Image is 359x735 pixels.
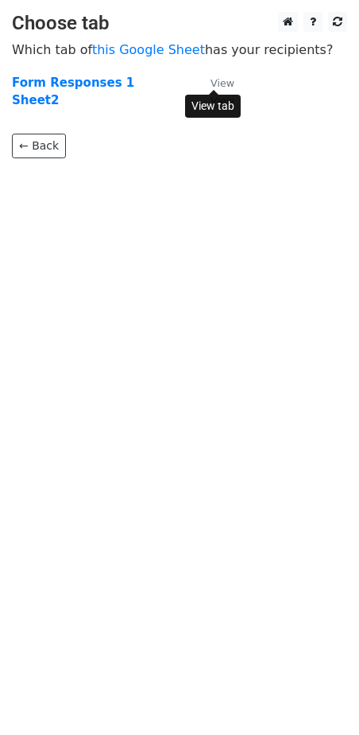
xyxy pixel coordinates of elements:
[195,76,234,90] a: View
[280,659,359,735] iframe: Chat Widget
[12,12,347,35] h3: Choose tab
[185,95,241,118] div: View tab
[12,76,134,90] a: Form Responses 1
[12,93,59,107] a: Sheet2
[210,77,234,89] small: View
[12,41,347,58] p: Which tab of has your recipients?
[12,134,66,158] a: ← Back
[92,42,205,57] a: this Google Sheet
